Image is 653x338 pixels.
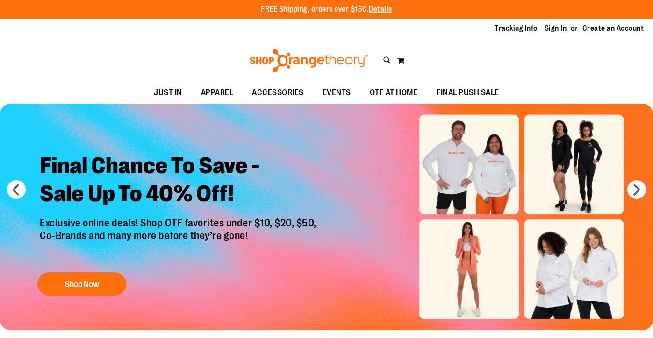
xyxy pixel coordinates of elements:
[582,23,644,34] a: Create an Account
[252,82,304,103] span: ACCESSORIES
[627,180,646,199] button: next
[201,82,234,103] span: APPAREL
[7,180,26,199] button: prev
[545,23,567,34] a: Sign In
[323,82,351,103] span: EVENTS
[261,4,392,15] p: FREE Shipping, orders over $150.
[33,145,326,300] a: Final Chance To Save -Sale Up To 40% Off! Exclusive online deals! Shop OTF favorites under $10, $...
[154,82,182,103] span: JUST IN
[436,82,499,103] span: FINAL PUSH SALE
[37,272,126,296] button: Shop Now
[33,145,326,217] h2: Final Chance To Save - Sale Up To 40% Off!
[33,217,326,263] p: Exclusive online deals! Shop OTF favorites under $10, $20, $50, Co-Brands and many more before th...
[370,82,418,103] span: OTF AT HOME
[369,5,392,14] a: Details
[495,23,538,34] a: Tracking Info
[248,49,369,72] img: Shop Orangetheory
